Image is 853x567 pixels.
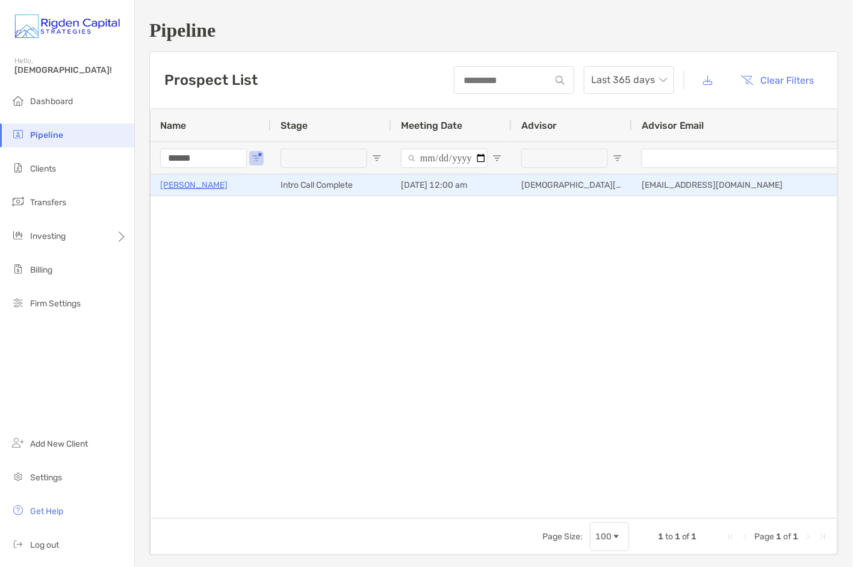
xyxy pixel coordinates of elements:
[30,265,52,275] span: Billing
[30,197,66,208] span: Transfers
[784,531,792,542] span: of
[11,436,25,450] img: add_new_client icon
[30,472,62,483] span: Settings
[401,149,488,168] input: Meeting Date Filter Input
[11,194,25,209] img: transfers icon
[281,120,308,131] span: Stage
[30,439,88,449] span: Add New Client
[595,531,612,542] div: 100
[372,153,382,163] button: Open Filter Menu
[164,72,258,88] h3: Prospect List
[160,120,186,131] span: Name
[521,120,557,131] span: Advisor
[11,262,25,276] img: billing icon
[11,469,25,484] img: settings icon
[14,65,127,75] span: [DEMOGRAPHIC_DATA]!
[755,531,775,542] span: Page
[160,178,228,193] a: [PERSON_NAME]
[726,532,736,542] div: First Page
[271,175,391,196] div: Intro Call Complete
[30,96,73,107] span: Dashboard
[391,175,512,196] div: [DATE] 12:00 am
[804,532,813,542] div: Next Page
[14,5,120,48] img: Zoe Logo
[658,531,663,542] span: 1
[11,93,25,108] img: dashboard icon
[675,531,680,542] span: 1
[11,161,25,175] img: clients icon
[149,19,839,42] h1: Pipeline
[613,153,622,163] button: Open Filter Menu
[793,531,799,542] span: 1
[590,522,629,551] div: Page Size
[11,127,25,141] img: pipeline icon
[11,296,25,310] img: firm-settings icon
[512,175,632,196] div: [DEMOGRAPHIC_DATA][PERSON_NAME], CFP®
[542,531,583,542] div: Page Size:
[740,532,750,542] div: Previous Page
[591,67,667,93] span: Last 365 days
[11,503,25,518] img: get-help icon
[30,130,63,140] span: Pipeline
[732,67,824,93] button: Clear Filters
[556,76,565,85] img: input icon
[30,299,81,309] span: Firm Settings
[252,153,261,163] button: Open Filter Menu
[30,164,56,174] span: Clients
[30,231,66,241] span: Investing
[160,149,247,168] input: Name Filter Input
[692,531,697,542] span: 1
[777,531,782,542] span: 1
[642,120,704,131] span: Advisor Email
[682,531,690,542] span: of
[401,120,462,131] span: Meeting Date
[492,153,502,163] button: Open Filter Menu
[11,537,25,551] img: logout icon
[818,532,828,542] div: Last Page
[30,540,59,550] span: Log out
[11,228,25,243] img: investing icon
[30,506,63,516] span: Get Help
[665,531,673,542] span: to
